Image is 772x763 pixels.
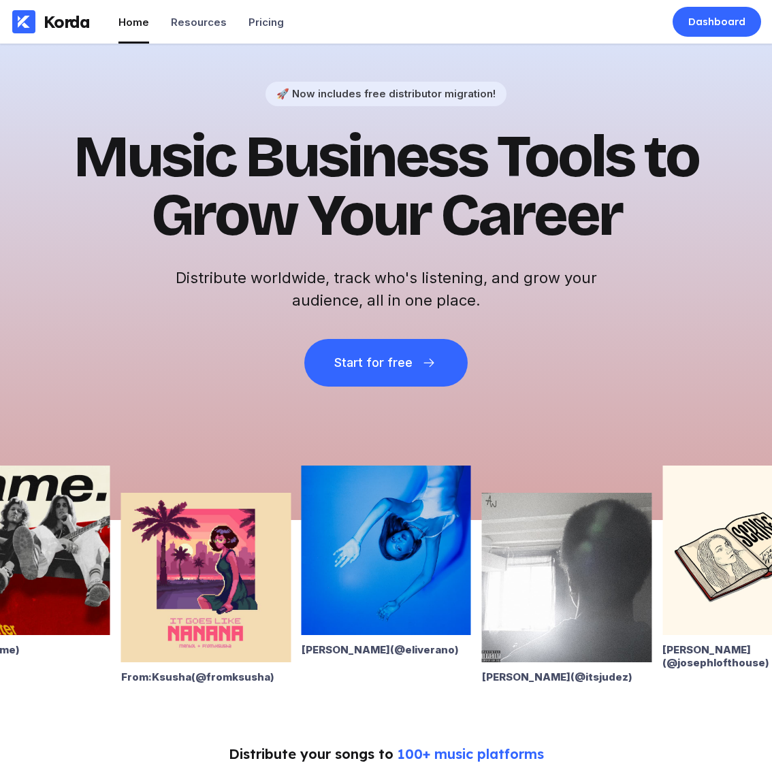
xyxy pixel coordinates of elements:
button: Start for free [304,339,468,387]
div: Home [118,16,149,29]
div: [PERSON_NAME] (@ itsjudez ) [482,670,652,683]
div: Pricing [248,16,284,29]
div: Dashboard [688,15,745,29]
h2: Distribute worldwide, track who's listening, and grow your audience, all in one place. [168,267,604,312]
div: From:Ksusha (@ fromksusha ) [121,670,291,683]
div: 🚀 Now includes free distributor migration! [276,87,496,100]
div: [PERSON_NAME] (@ eliverano ) [302,643,471,656]
div: Distribute your songs to [229,745,544,762]
div: Start for free [334,356,412,370]
img: Alan Ward [482,493,652,662]
img: Eli Verano [302,466,471,635]
img: From:Ksusha [121,493,291,662]
a: Dashboard [673,7,761,37]
div: Korda [44,12,90,32]
h1: Music Business Tools to Grow Your Career [52,128,720,245]
div: Resources [171,16,227,29]
span: 100+ music platforms [398,745,544,762]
